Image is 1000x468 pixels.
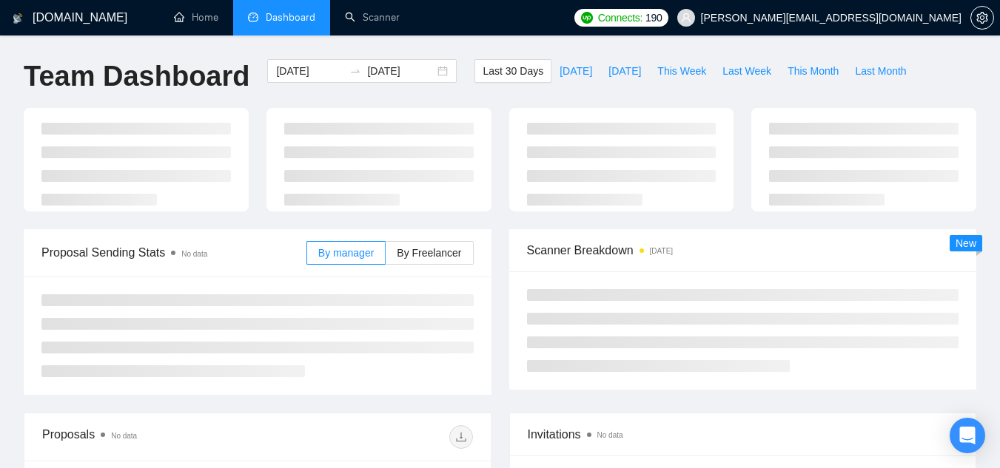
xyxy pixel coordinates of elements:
span: dashboard [248,12,258,22]
span: [DATE] [560,63,592,79]
span: [DATE] [608,63,641,79]
span: swap-right [349,65,361,77]
span: This Week [657,63,706,79]
span: Scanner Breakdown [527,241,959,260]
a: homeHome [174,11,218,24]
button: This Month [779,59,847,83]
button: Last Month [847,59,914,83]
span: Connects: [598,10,642,26]
span: No data [181,250,207,258]
span: This Month [788,63,839,79]
span: 190 [645,10,662,26]
button: Last 30 Days [474,59,551,83]
button: setting [970,6,994,30]
span: user [681,13,691,23]
span: Last Month [855,63,906,79]
span: Last 30 Days [483,63,543,79]
img: upwork-logo.png [581,12,593,24]
span: No data [111,432,137,440]
span: By Freelancer [397,247,461,259]
a: searchScanner [345,11,400,24]
span: Proposal Sending Stats [41,243,306,262]
button: Last Week [714,59,779,83]
span: Last Week [722,63,771,79]
span: New [956,237,976,249]
span: Invitations [528,425,959,444]
input: End date [367,63,434,79]
button: [DATE] [600,59,649,83]
input: Start date [276,63,343,79]
span: By manager [318,247,374,259]
img: logo [13,7,23,30]
button: [DATE] [551,59,600,83]
button: This Week [649,59,714,83]
div: Proposals [42,425,258,449]
time: [DATE] [650,247,673,255]
a: setting [970,12,994,24]
span: setting [971,12,993,24]
span: to [349,65,361,77]
div: Open Intercom Messenger [950,418,985,453]
h1: Team Dashboard [24,59,249,94]
span: Dashboard [266,11,315,24]
span: No data [597,431,623,439]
